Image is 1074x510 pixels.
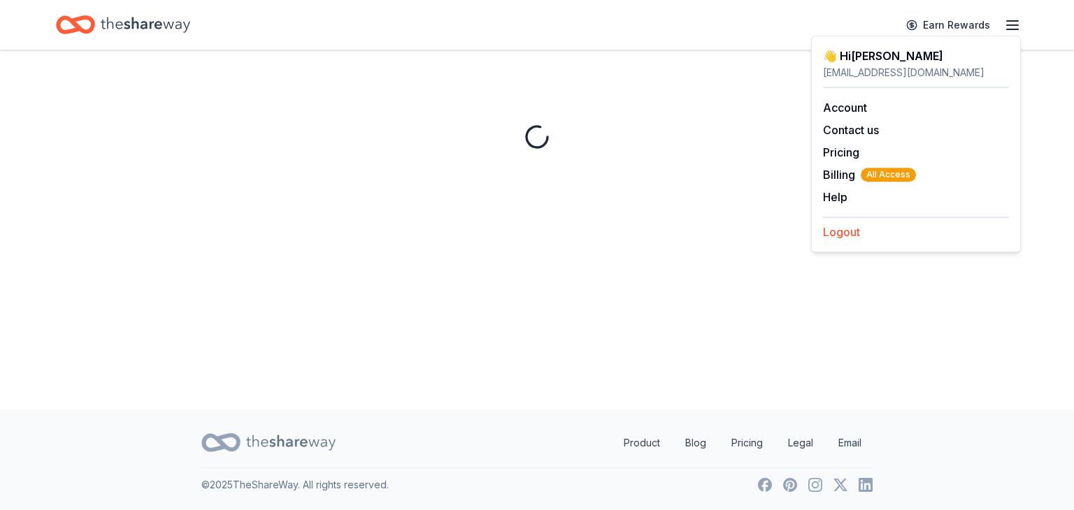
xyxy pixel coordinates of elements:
[823,122,879,138] button: Contact us
[823,101,867,115] a: Account
[777,429,824,457] a: Legal
[823,48,1009,64] div: 👋 Hi [PERSON_NAME]
[823,224,860,240] button: Logout
[201,476,389,493] p: © 2025 TheShareWay. All rights reserved.
[613,429,873,457] nav: quick links
[823,64,1009,81] div: [EMAIL_ADDRESS][DOMAIN_NAME]
[861,168,916,182] span: All Access
[823,189,847,205] button: Help
[898,13,998,38] a: Earn Rewards
[720,429,774,457] a: Pricing
[827,429,873,457] a: Email
[823,166,916,183] span: Billing
[823,145,859,159] a: Pricing
[56,8,190,41] a: Home
[613,429,671,457] a: Product
[823,166,916,183] button: BillingAll Access
[674,429,717,457] a: Blog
